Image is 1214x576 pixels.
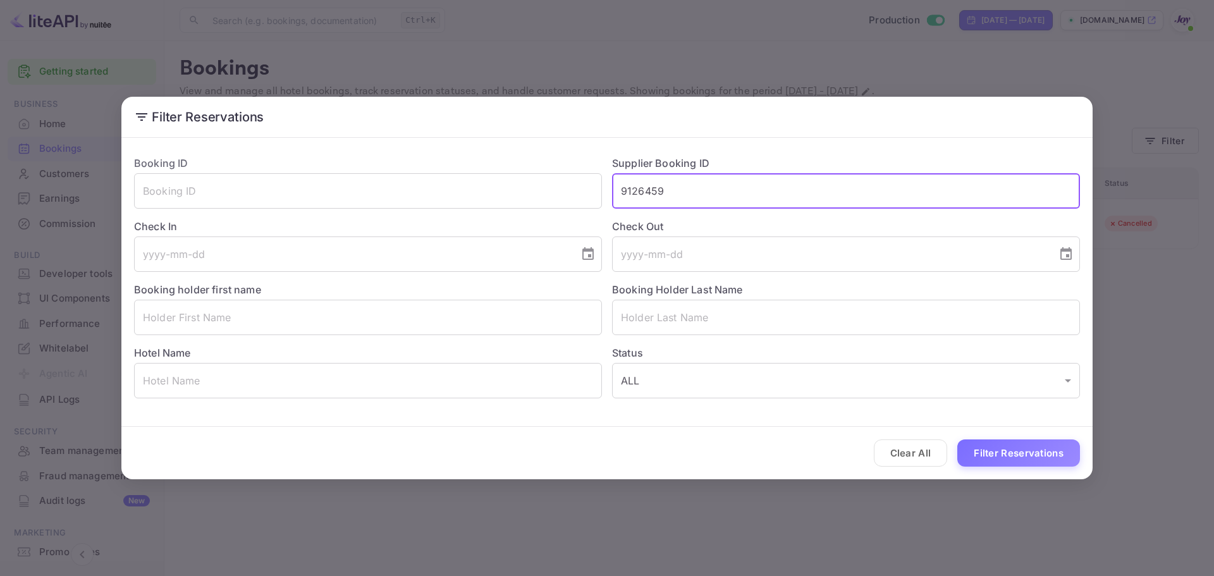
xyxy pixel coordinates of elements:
[612,300,1080,335] input: Holder Last Name
[612,363,1080,398] div: ALL
[612,345,1080,360] label: Status
[575,242,601,267] button: Choose date
[874,439,948,467] button: Clear All
[134,363,602,398] input: Hotel Name
[121,97,1093,137] h2: Filter Reservations
[612,219,1080,234] label: Check Out
[134,283,261,296] label: Booking holder first name
[612,157,709,169] label: Supplier Booking ID
[957,439,1080,467] button: Filter Reservations
[134,346,191,359] label: Hotel Name
[134,236,570,272] input: yyyy-mm-dd
[612,173,1080,209] input: Supplier Booking ID
[612,283,743,296] label: Booking Holder Last Name
[134,157,188,169] label: Booking ID
[134,219,602,234] label: Check In
[134,173,602,209] input: Booking ID
[1053,242,1079,267] button: Choose date
[612,236,1048,272] input: yyyy-mm-dd
[134,300,602,335] input: Holder First Name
